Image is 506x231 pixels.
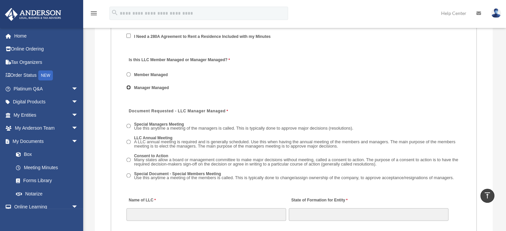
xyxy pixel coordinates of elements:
a: Online Ordering [5,43,88,56]
span: arrow_drop_down [72,135,85,148]
span: Document Requested - LLC Manager Managed [129,109,226,113]
span: arrow_drop_down [72,122,85,135]
div: NEW [38,70,53,80]
label: LLC Annual Meeting [132,135,461,150]
a: Platinum Q&Aarrow_drop_down [5,82,88,95]
i: menu [90,9,98,17]
label: State of Formation for Entity [289,196,349,205]
a: menu [90,12,98,17]
span: arrow_drop_down [72,95,85,109]
a: My Documentsarrow_drop_down [5,135,88,148]
span: Use this anytime a meeting of the managers is called. This is typically done to approve major dec... [134,126,353,131]
a: Tax Organizers [5,56,88,69]
span: A LLC annual meeting is required and is generally scheduled. Use this when having the annual meet... [134,139,455,149]
a: Meeting Minutes [9,161,85,174]
label: Special Managers Meeting [132,121,356,132]
a: Order StatusNEW [5,69,88,82]
label: Special Document - Special Members Meeting [132,171,456,181]
span: Many states allow a board or management committee to make major decisions without meeting, called... [134,157,458,167]
label: Member Managed [132,72,170,78]
span: arrow_drop_down [72,108,85,122]
label: I Need a 280A Agreement to Rent a Residence Included with my Minutes [132,34,273,40]
a: My Entitiesarrow_drop_down [5,108,88,122]
label: Consent to Action [132,153,461,168]
a: Digital Productsarrow_drop_down [5,95,88,109]
img: User Pic [491,8,501,18]
label: Is this LLC Member Managed or Manager Managed? [126,56,232,65]
label: Manager Managed [132,85,171,91]
a: Box [9,148,88,161]
a: Forms Library [9,174,88,187]
a: My Anderson Teamarrow_drop_down [5,122,88,135]
span: arrow_drop_down [72,82,85,96]
span: Use this anytime a meeting of the members is called. This is typically done to change/assign owne... [134,175,454,180]
i: vertical_align_top [483,191,491,199]
a: Online Learningarrow_drop_down [5,200,88,214]
i: search [111,9,118,16]
a: vertical_align_top [480,189,494,203]
a: Notarize [9,187,88,200]
a: Home [5,29,88,43]
img: Anderson Advisors Platinum Portal [3,8,63,21]
span: arrow_drop_down [72,200,85,214]
label: Name of LLC [126,196,157,205]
